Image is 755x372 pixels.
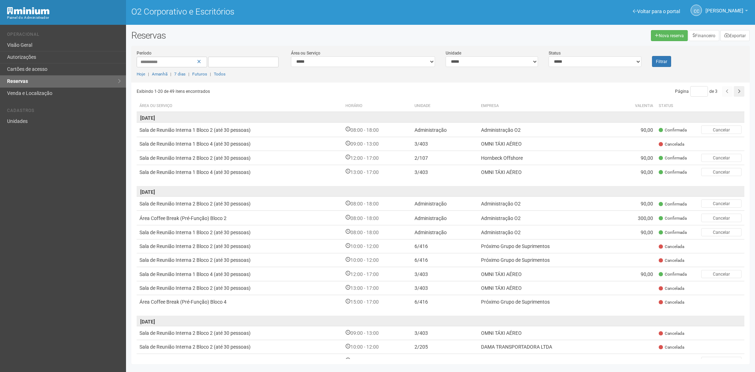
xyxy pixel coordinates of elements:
[291,51,320,56] font: Área ou Serviço
[148,72,149,77] font: |
[139,286,251,291] font: Sala de Reunião Interna 2 Bloco 2 (até 30 pessoas)
[210,72,211,77] font: |
[139,215,227,221] font: Área Coffee Break (Pré-Função) Bloco 2
[713,216,730,221] font: Cancelar
[665,156,687,160] font: Confirmada
[665,142,684,147] font: Cancelada
[7,78,28,84] font: Reservas
[139,331,251,336] font: Sala de Reunião Interna 2 Bloco 2 (até 30 pessoas)
[481,331,522,336] font: OMNI TÁXI AÉREO
[481,258,550,263] font: Próximo Grupo de Suprimentos
[665,202,687,207] font: Confirmada
[137,72,145,77] a: Hoje
[691,5,702,16] a: CC
[139,169,251,175] font: Sala de Reunião Interna 1 Bloco 4 (até 30 pessoas)
[350,258,379,263] font: 10:00 - 12:00
[414,127,447,133] font: Administração
[192,72,207,77] a: Futuros
[481,286,522,291] font: OMNI TÁXI AÉREO
[139,344,251,350] font: Sala de Reunião Interna 2 Bloco 2 (até 30 pessoas)
[713,128,730,133] font: Cancelar
[7,66,47,72] font: Cartões de acesso
[7,7,50,15] img: Mínimo
[641,127,653,133] font: 90,00
[641,358,653,364] font: 90,00
[705,9,748,15] a: [PERSON_NAME]
[139,127,251,133] font: Sala de Reunião Interna 1 Bloco 2 (até 30 pessoas)
[637,9,680,14] font: Voltar para o portal
[659,103,673,108] font: Status
[705,1,743,13] span: Camila Catarina Lima
[350,286,379,291] font: 13:00 - 17:00
[350,299,379,305] font: 15:00 - 17:00
[705,8,743,13] font: [PERSON_NAME]
[139,299,227,305] font: Área Coffee Break (Pré-Função) Bloco 4
[152,72,167,77] a: Amanhã
[730,33,746,38] font: Exportar
[633,9,680,14] a: Voltar para o portal
[350,358,379,364] font: 11:00 - 13:00
[665,128,687,133] font: Confirmada
[481,141,522,147] font: OMNI TÁXI AÉREO
[701,199,742,208] button: Cancelar
[713,170,730,175] font: Cancelar
[214,72,225,77] a: Todos
[414,201,447,207] font: Administração
[350,271,379,277] font: 12:00 - 17:00
[481,230,521,235] font: Administração O2
[665,286,684,291] font: Cancelada
[694,9,699,14] font: CC
[720,30,750,41] button: Exportar
[701,154,742,162] button: Cancelar
[665,216,687,221] font: Confirmada
[641,201,653,207] font: 90,00
[689,30,719,41] a: Financeiro
[652,56,671,67] button: Filtrar
[414,286,428,291] font: 3/403
[188,72,189,77] font: |
[139,230,251,235] font: Sala de Reunião Interna 1 Bloco 2 (até 30 pessoas)
[481,127,521,133] font: Administração O2
[414,344,428,350] font: 2/205
[414,215,447,221] font: Administração
[139,103,172,108] font: Área ou Serviço
[481,358,552,364] font: DAMA TRANSPORTADORA LTDA
[713,201,730,206] font: Cancelar
[139,271,251,277] font: Sala de Reunião Interna 1 Bloco 4 (até 30 pessoas)
[350,127,379,133] font: 08:00 - 18:00
[713,359,730,363] font: Cancelar
[481,155,523,161] font: Hornbeck Offshore
[350,230,379,235] font: 08:00 - 18:00
[659,33,684,38] font: Nova reserva
[350,155,379,161] font: 12:00 - 17:00
[7,90,52,96] font: Venda e Localização
[350,201,379,207] font: 08:00 - 18:00
[350,344,379,350] font: 10:00 - 12:00
[701,125,742,134] button: Cancelar
[131,7,234,17] font: O2 Corporativo e Escritórios
[7,54,36,60] font: Autorizações
[713,230,730,235] font: Cancelar
[446,51,461,56] font: Unidade
[170,72,171,77] font: |
[139,141,251,147] font: Sala de Reunião Interna 1 Bloco 4 (até 30 pessoas)
[701,270,742,278] button: Cancelar
[641,155,653,161] font: 90,00
[140,319,155,325] font: [DATE]
[131,30,166,41] font: Reservas
[481,344,552,350] font: DAMA TRANSPORTADORA LTDA
[174,72,185,77] a: 7 dias
[675,89,689,94] font: Página
[665,230,687,235] font: Confirmada
[641,271,653,277] font: 90,00
[665,170,687,175] font: Confirmada
[414,103,430,108] font: Unidade
[656,59,667,64] font: Filtrar
[641,169,653,175] font: 90,00
[414,258,428,263] font: 6/416
[665,244,684,249] font: Cancelada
